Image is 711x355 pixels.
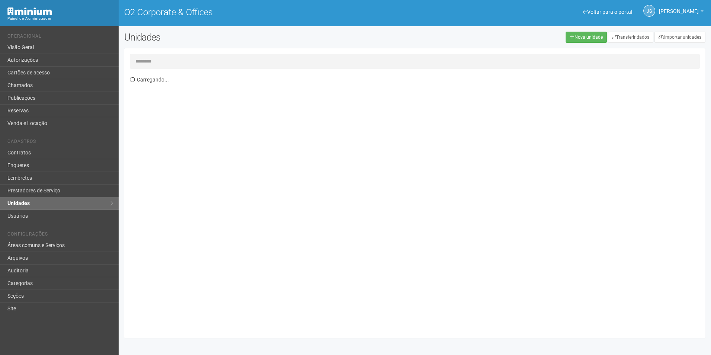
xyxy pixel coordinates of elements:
a: Importar unidades [654,32,705,43]
img: Minium [7,7,52,15]
a: Nova unidade [566,32,607,43]
li: Cadastros [7,139,113,147]
span: Jeferson Souza [659,1,699,14]
div: Painel do Administrador [7,15,113,22]
a: [PERSON_NAME] [659,9,704,15]
a: JS [643,5,655,17]
li: Configurações [7,231,113,239]
div: Carregando... [130,73,705,333]
a: Transferir dados [608,32,653,43]
h1: O2 Corporate & Offices [124,7,409,17]
li: Operacional [7,33,113,41]
a: Voltar para o portal [583,9,632,15]
h2: Unidades [124,32,360,43]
